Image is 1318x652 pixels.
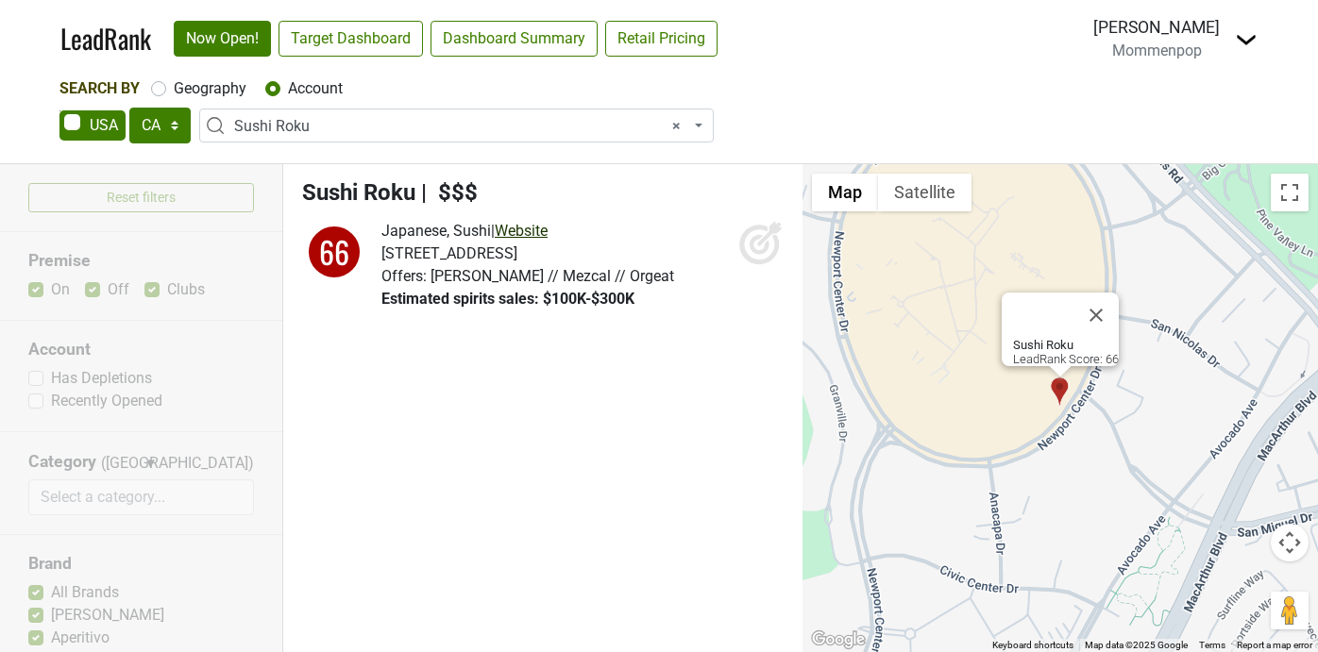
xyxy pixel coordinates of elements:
[1050,376,1070,408] div: Sushi Roku
[174,21,271,57] a: Now Open!
[1271,592,1309,629] button: Drag Pegman onto the map to open Street View
[421,179,478,206] span: | $$$
[381,222,491,240] span: Japanese, Sushi
[381,220,674,242] div: |
[199,109,714,142] span: Sushi Roku
[381,290,634,308] span: Estimated spirits sales: $100K-$300K
[1199,640,1225,650] a: Terms (opens in new tab)
[807,627,870,652] img: Google
[234,115,690,138] span: Sushi Roku
[1085,640,1188,650] span: Map data ©2025 Google
[381,244,517,262] span: [STREET_ADDRESS]
[59,79,140,97] span: Search By
[302,179,415,206] span: Sushi Roku
[174,77,246,100] label: Geography
[1271,174,1309,211] button: Toggle fullscreen view
[1013,338,1073,352] b: Sushi Roku
[495,222,548,240] a: Website
[306,224,363,280] div: 66
[1112,42,1202,59] span: Mommenpop
[1013,338,1119,366] div: LeadRank Score: 66
[878,174,972,211] button: Show satellite imagery
[1237,640,1312,650] a: Report a map error
[431,267,674,285] span: [PERSON_NAME] // Mezcal // Orgeat
[302,220,366,284] img: quadrant_split.svg
[672,115,681,138] span: Remove all items
[807,627,870,652] a: Open this area in Google Maps (opens a new window)
[288,77,343,100] label: Account
[60,19,151,59] a: LeadRank
[1073,293,1119,338] button: Close
[992,639,1073,652] button: Keyboard shortcuts
[1093,15,1220,40] div: [PERSON_NAME]
[381,267,427,285] span: Offers:
[1271,524,1309,561] button: Map camera controls
[1235,28,1258,51] img: Dropdown Menu
[605,21,718,57] a: Retail Pricing
[279,21,423,57] a: Target Dashboard
[812,174,878,211] button: Show street map
[431,21,598,57] a: Dashboard Summary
